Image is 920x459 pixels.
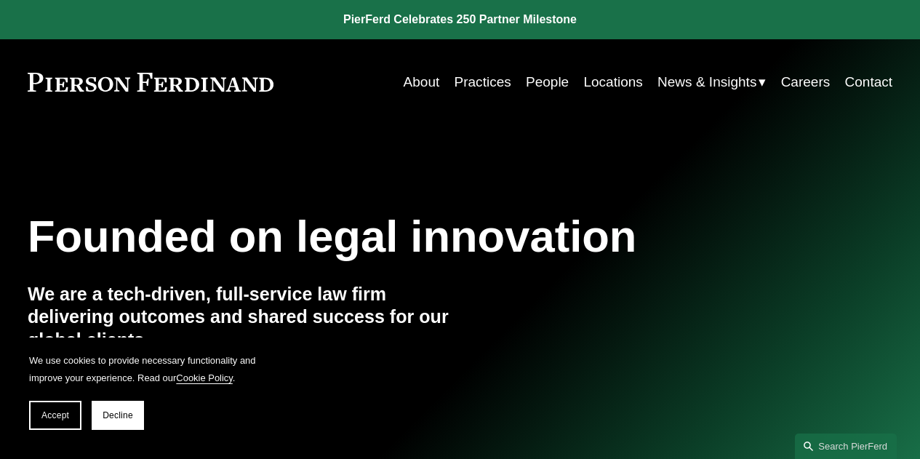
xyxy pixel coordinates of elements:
[657,68,766,96] a: folder dropdown
[103,410,133,420] span: Decline
[583,68,642,96] a: Locations
[41,410,69,420] span: Accept
[781,68,831,96] a: Careers
[795,434,897,459] a: Search this site
[92,401,144,430] button: Decline
[657,70,756,95] span: News & Insights
[29,352,262,386] p: We use cookies to provide necessary functionality and improve your experience. Read our .
[845,68,893,96] a: Contact
[29,401,81,430] button: Accept
[28,211,748,262] h1: Founded on legal innovation
[28,283,460,353] h4: We are a tech-driven, full-service law firm delivering outcomes and shared success for our global...
[176,372,233,383] a: Cookie Policy
[455,68,511,96] a: Practices
[15,338,276,444] section: Cookie banner
[404,68,440,96] a: About
[526,68,569,96] a: People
